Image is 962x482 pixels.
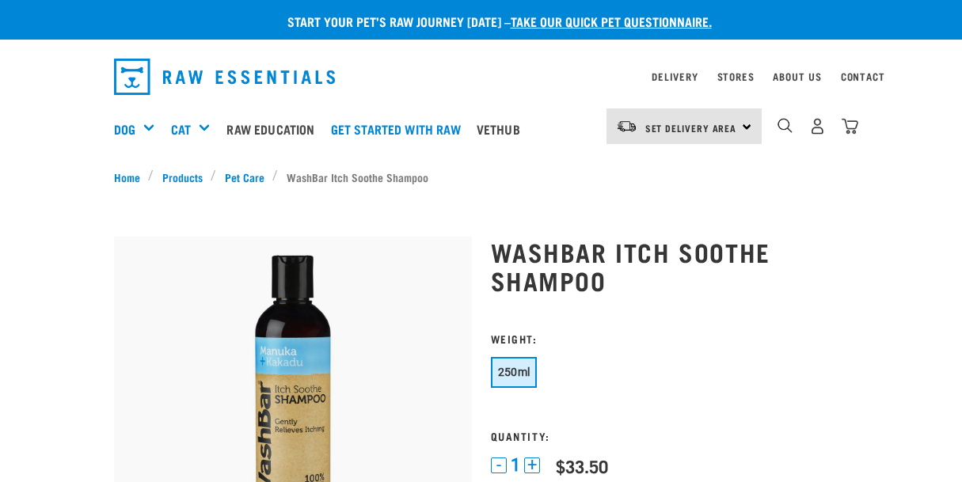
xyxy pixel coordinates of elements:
[216,169,272,185] a: Pet Care
[154,169,211,185] a: Products
[841,74,885,79] a: Contact
[491,430,849,442] h3: Quantity:
[717,74,755,79] a: Stores
[511,17,712,25] a: take our quick pet questionnaire.
[473,97,532,161] a: Vethub
[491,237,849,294] h1: WashBar Itch Soothe Shampoo
[773,74,821,79] a: About Us
[114,169,849,185] nav: breadcrumbs
[511,457,520,473] span: 1
[171,120,191,139] a: Cat
[809,118,826,135] img: user.png
[524,457,540,473] button: +
[616,120,637,134] img: van-moving.png
[114,120,135,139] a: Dog
[491,457,507,473] button: -
[498,366,530,378] span: 250ml
[652,74,698,79] a: Delivery
[327,97,473,161] a: Get started with Raw
[491,332,849,344] h3: Weight:
[778,118,793,133] img: home-icon-1@2x.png
[222,97,326,161] a: Raw Education
[114,59,336,95] img: Raw Essentials Logo
[556,456,608,476] div: $33.50
[491,357,538,388] button: 250ml
[114,169,149,185] a: Home
[842,118,858,135] img: home-icon@2x.png
[101,52,861,101] nav: dropdown navigation
[645,125,737,131] span: Set Delivery Area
